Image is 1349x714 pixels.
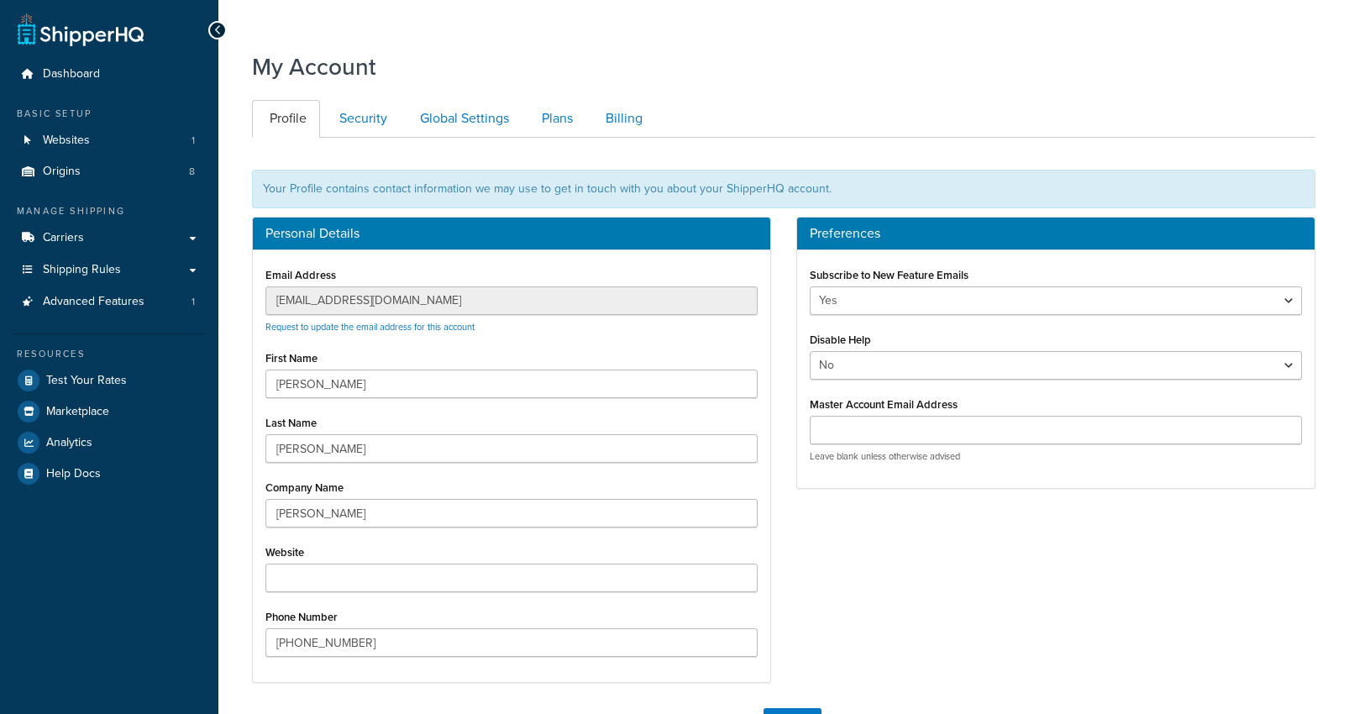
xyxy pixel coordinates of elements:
span: Websites [43,134,90,148]
div: Your Profile contains contact information we may use to get in touch with you about your ShipperH... [252,170,1315,208]
label: First Name [265,352,318,365]
a: Test Your Rates [13,365,206,396]
h3: Preferences [810,226,1302,241]
span: 1 [192,295,195,309]
a: Profile [252,100,320,138]
span: 1 [192,134,195,148]
li: Websites [13,125,206,156]
a: Analytics [13,428,206,458]
a: Security [322,100,401,138]
a: Billing [588,100,656,138]
div: Manage Shipping [13,204,206,218]
a: Request to update the email address for this account [265,320,475,333]
span: Marketplace [46,405,109,419]
a: Origins 8 [13,156,206,187]
a: Websites 1 [13,125,206,156]
a: Dashboard [13,59,206,90]
a: Shipping Rules [13,255,206,286]
label: Company Name [265,481,344,494]
label: Last Name [265,417,317,429]
span: 8 [189,165,195,179]
div: Resources [13,347,206,361]
a: Marketplace [13,396,206,427]
li: Origins [13,156,206,187]
span: Advanced Features [43,295,144,309]
label: Disable Help [810,333,871,346]
a: Help Docs [13,459,206,489]
li: Advanced Features [13,286,206,318]
a: Advanced Features 1 [13,286,206,318]
a: Global Settings [402,100,522,138]
a: Plans [524,100,586,138]
span: Test Your Rates [46,374,127,388]
p: Leave blank unless otherwise advised [810,450,1302,463]
h3: Personal Details [265,226,758,241]
span: Analytics [46,436,92,450]
label: Website [265,546,304,559]
div: Basic Setup [13,107,206,121]
a: ShipperHQ Home [18,13,144,46]
h1: My Account [252,50,376,83]
label: Subscribe to New Feature Emails [810,269,968,281]
a: Carriers [13,223,206,254]
span: Dashboard [43,67,100,81]
span: Help Docs [46,467,101,481]
label: Master Account Email Address [810,398,958,411]
span: Shipping Rules [43,263,121,277]
span: Origins [43,165,81,179]
span: Carriers [43,231,84,245]
label: Email Address [265,269,336,281]
label: Phone Number [265,611,338,623]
